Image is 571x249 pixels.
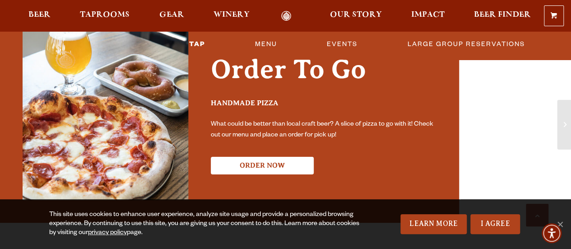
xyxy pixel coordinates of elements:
a: Odell Home [269,11,303,21]
span: Gear [159,11,184,19]
span: Our Story [330,11,382,19]
a: Learn More [400,214,467,234]
a: Large Group Reservations [404,34,529,55]
a: Taprooms [74,11,135,21]
img: Internal Promo Images [23,28,188,200]
a: Our Story [324,11,388,21]
a: Impact [405,11,450,21]
a: Beer [23,11,56,21]
div: Accessibility Menu [542,223,562,243]
a: privacy policy [88,230,127,237]
h2: Order To Go [211,54,436,94]
a: Winery [208,11,255,21]
p: What could be better than local craft beer? A slice of pizza to go with it! Check out our menu an... [211,119,436,141]
span: Beer Finder [474,11,531,19]
a: Gear [153,11,190,21]
span: Impact [411,11,445,19]
span: Taprooms [80,11,130,19]
span: Winery [214,11,250,19]
span: Beer [28,11,51,19]
h3: Handmade Pizza [211,99,436,115]
a: Menu [251,34,281,55]
a: Beer Finder [468,11,537,21]
a: Events [323,34,361,55]
a: I Agree [470,214,520,234]
button: Order Now [211,157,314,174]
div: This site uses cookies to enhance user experience, analyze site usage and provide a personalized ... [49,211,365,238]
